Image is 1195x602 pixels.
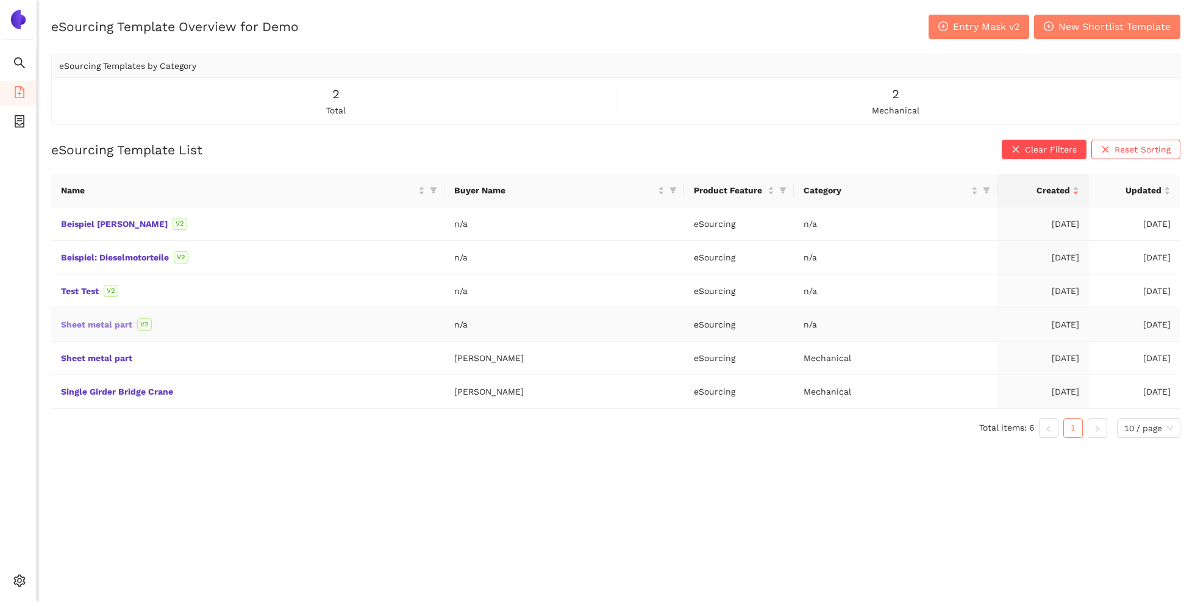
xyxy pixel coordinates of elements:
td: [DATE] [997,375,1089,409]
div: Page Size [1117,418,1180,438]
span: close [1011,145,1020,155]
span: filter [667,181,679,199]
th: this column's title is Name,this column is sortable [51,174,444,207]
span: filter [779,187,787,194]
td: eSourcing [684,207,794,241]
td: [DATE] [1089,375,1180,409]
td: Mechanical [794,342,997,375]
td: [DATE] [1089,342,1180,375]
span: total [326,104,346,117]
td: n/a [794,241,997,274]
span: 10 / page [1124,419,1173,437]
span: V2 [104,285,118,297]
span: New Shortlist Template [1058,19,1171,34]
button: plus-circleEntry Mask v2 [929,15,1029,39]
td: [PERSON_NAME] [444,375,684,409]
span: Entry Mask v2 [953,19,1019,34]
span: Name [61,184,416,197]
span: left [1045,425,1052,432]
span: filter [427,181,440,199]
a: 1 [1064,419,1082,437]
td: [DATE] [1089,207,1180,241]
li: 1 [1063,418,1083,438]
span: Category [804,184,969,197]
span: Updated [1099,184,1161,197]
td: [DATE] [997,308,1089,342]
span: filter [669,187,677,194]
span: 2 [332,85,340,104]
td: [DATE] [1089,274,1180,308]
td: [DATE] [1089,241,1180,274]
button: closeReset Sorting [1091,140,1180,159]
td: n/a [444,241,684,274]
td: [DATE] [1089,308,1180,342]
span: container [13,111,26,135]
span: search [13,52,26,77]
td: [DATE] [997,274,1089,308]
td: Mechanical [794,375,997,409]
td: [DATE] [997,207,1089,241]
td: n/a [444,308,684,342]
td: eSourcing [684,375,794,409]
h2: eSourcing Template Overview for Demo [51,18,299,35]
td: n/a [794,207,997,241]
span: eSourcing Templates by Category [59,61,196,71]
span: filter [430,187,437,194]
span: filter [980,181,993,199]
span: close [1101,145,1110,155]
th: this column's title is Buyer Name,this column is sortable [444,174,684,207]
td: eSourcing [684,342,794,375]
span: 2 [892,85,899,104]
span: filter [983,187,990,194]
span: filter [777,181,789,199]
td: [DATE] [997,241,1089,274]
span: V2 [174,251,188,263]
span: Product Feature [694,184,765,197]
td: eSourcing [684,308,794,342]
button: left [1039,418,1058,438]
img: Logo [9,10,28,29]
td: [DATE] [997,342,1089,375]
th: this column's title is Category,this column is sortable [794,174,997,207]
span: V2 [137,318,152,331]
button: right [1088,418,1107,438]
td: [PERSON_NAME] [444,342,684,375]
li: Total items: 6 [979,418,1034,438]
span: Buyer Name [454,184,655,197]
td: n/a [444,274,684,308]
td: eSourcing [684,274,794,308]
span: setting [13,570,26,595]
span: Reset Sorting [1115,143,1171,156]
span: file-add [13,82,26,106]
th: this column's title is Product Feature,this column is sortable [684,174,794,207]
span: Clear Filters [1025,143,1077,156]
button: plus-circleNew Shortlist Template [1034,15,1180,39]
span: plus-circle [938,21,948,33]
span: Created [1007,184,1070,197]
li: Previous Page [1039,418,1058,438]
td: n/a [794,308,997,342]
span: plus-circle [1044,21,1054,33]
td: n/a [444,207,684,241]
th: this column's title is Updated,this column is sortable [1089,174,1180,207]
td: n/a [794,274,997,308]
span: V2 [173,218,187,230]
li: Next Page [1088,418,1107,438]
button: closeClear Filters [1002,140,1086,159]
span: right [1094,425,1101,432]
h2: eSourcing Template List [51,141,202,159]
span: mechanical [872,104,919,117]
td: eSourcing [684,241,794,274]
